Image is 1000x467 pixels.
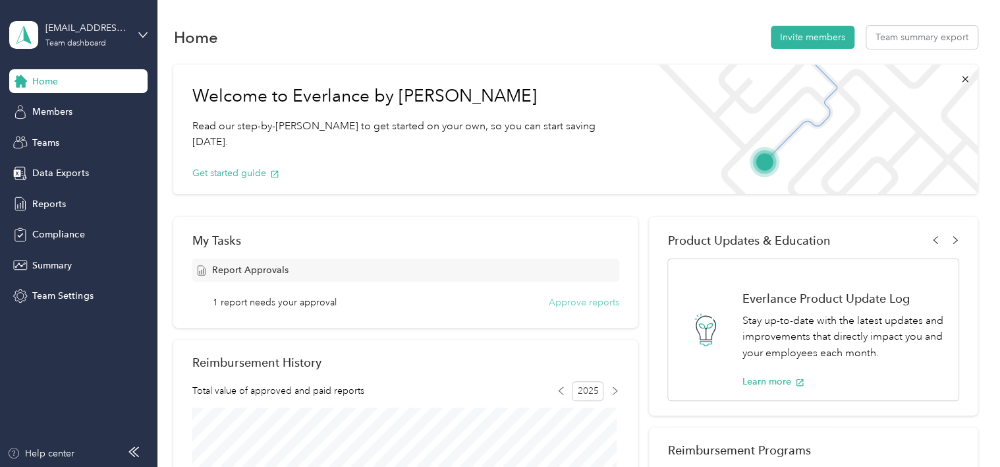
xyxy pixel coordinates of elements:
[549,296,619,309] button: Approve reports
[32,105,72,119] span: Members
[667,443,958,457] h2: Reimbursement Programs
[866,26,978,49] button: Team summary export
[192,166,279,180] button: Get started guide
[211,263,288,277] span: Report Approvals
[742,292,944,305] h1: Everlance Product Update Log
[32,166,88,180] span: Data Exports
[32,289,93,303] span: Team Settings
[173,30,217,44] h1: Home
[192,118,626,150] p: Read our step-by-[PERSON_NAME] to get started on your own, so you can start saving [DATE].
[213,296,337,309] span: 1 report needs your approval
[192,86,626,107] h1: Welcome to Everlance by [PERSON_NAME]
[192,356,321,369] h2: Reimbursement History
[32,228,84,241] span: Compliance
[45,21,128,35] div: [EMAIL_ADDRESS][DOMAIN_NAME]
[742,313,944,361] p: Stay up-to-date with the latest updates and improvements that directly impact you and your employ...
[192,233,619,247] div: My Tasks
[32,259,72,272] span: Summary
[572,381,603,401] span: 2025
[32,197,66,211] span: Reports
[7,447,74,460] button: Help center
[32,75,58,88] span: Home
[742,375,804,389] button: Learn more
[32,136,59,150] span: Teams
[192,384,364,398] span: Total value of approved and paid reports
[667,233,830,247] span: Product Updates & Education
[645,65,978,194] img: Welcome to everlance
[926,393,1000,467] iframe: Everlance-gr Chat Button Frame
[45,40,106,47] div: Team dashboard
[771,26,854,49] button: Invite members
